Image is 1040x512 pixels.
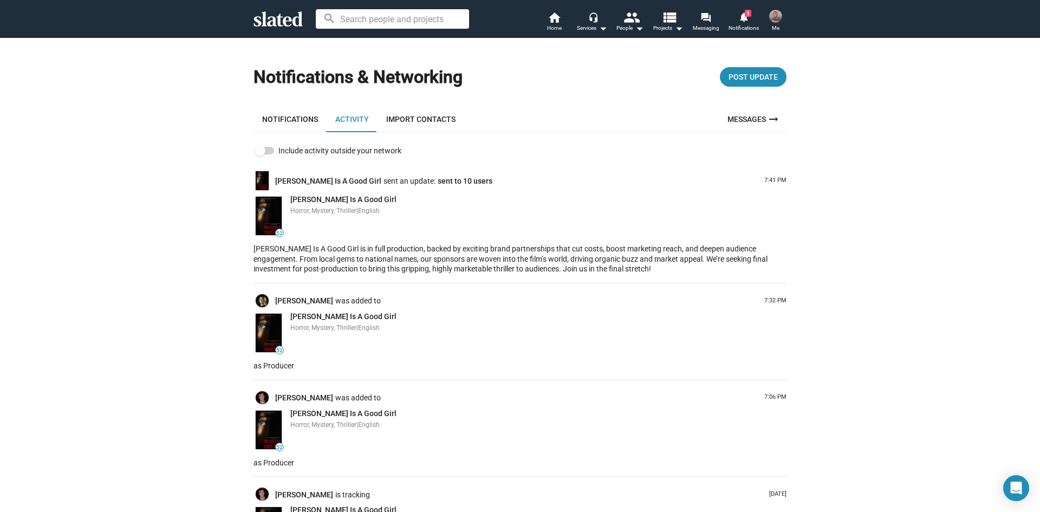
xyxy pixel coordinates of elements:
[335,296,383,306] span: was added to
[633,22,646,35] mat-icon: arrow_drop_down
[720,67,786,87] button: Post Update
[290,312,396,322] a: [PERSON_NAME] Is A Good Girl
[725,11,763,35] a: 1Notifications
[253,244,786,274] p: [PERSON_NAME] Is A Good Girl is in full production, backed by exciting brand partnerships that cu...
[335,393,383,403] span: was added to
[548,11,561,24] mat-icon: home
[275,176,383,186] a: [PERSON_NAME] Is A Good Girl
[253,361,786,371] p: as Producer
[290,409,396,418] span: [PERSON_NAME] Is A Good Girl
[358,207,380,215] span: English
[623,9,639,25] mat-icon: people
[738,11,749,22] mat-icon: notifications
[253,106,327,132] a: Notifications
[276,230,283,237] span: 52
[383,176,438,186] span: sent an update:
[653,22,683,35] span: Projects
[275,490,335,500] a: [PERSON_NAME]
[327,106,378,132] a: Activity
[256,488,269,501] img: Matthew Solomon
[290,421,356,429] span: Horror, Mystery, Thriller
[253,458,786,468] p: as Producer
[253,409,284,451] a: Megan Is A Good Girl
[356,207,358,215] span: |
[256,171,269,191] img: Megan Is A Good Girl
[276,444,283,451] span: 52
[573,11,611,35] button: Services
[577,22,607,35] div: Services
[745,10,751,17] span: 1
[290,409,396,419] a: [PERSON_NAME] Is A Good Girl
[693,22,719,35] span: Messaging
[253,195,284,237] a: Megan Is A Good Girl
[378,106,464,132] a: Import Contacts
[290,195,396,205] a: [PERSON_NAME] Is A Good Girl
[721,106,786,132] a: Messages
[547,22,562,35] span: Home
[611,11,649,35] button: People
[763,8,789,36] button: Kelvin ReeseMe
[316,9,469,29] input: Search people and projects
[672,22,685,35] mat-icon: arrow_drop_down
[290,195,396,204] span: [PERSON_NAME] Is A Good Girl
[278,144,401,157] span: Include activity outside your network
[596,22,609,35] mat-icon: arrow_drop_down
[256,391,269,404] img: Matthew Solomon
[275,296,335,306] a: [PERSON_NAME]
[769,10,782,23] img: Kelvin Reese
[358,324,380,332] span: English
[772,22,779,35] span: Me
[765,490,786,498] p: [DATE]
[335,490,372,500] span: is tracking
[700,12,711,22] mat-icon: forum
[290,312,396,321] span: [PERSON_NAME] Is A Good Girl
[290,324,356,332] span: Horror, Mystery, Thriller
[661,9,677,25] mat-icon: view_list
[588,12,598,22] mat-icon: headset_mic
[729,67,778,87] span: Post Update
[649,11,687,35] button: Projects
[275,393,335,403] a: [PERSON_NAME]
[253,312,284,354] a: Megan Is A Good Girl
[616,22,643,35] div: People
[256,294,269,307] img: Wendy Faraone
[535,11,573,35] a: Home
[760,393,786,401] p: 7:06 PM
[356,421,358,429] span: |
[358,421,380,429] span: English
[256,314,282,352] img: Megan Is A Good Girl
[256,197,282,235] img: Megan Is A Good Girl
[438,176,492,186] span: sent to 10 users
[760,297,786,305] p: 7:32 PM
[256,411,282,449] img: Megan Is A Good Girl
[253,66,463,89] h1: Notifications & Networking
[276,347,283,354] span: 52
[290,207,356,215] span: Horror, Mystery, Thriller
[1003,475,1029,501] div: Open Intercom Messenger
[687,11,725,35] a: Messaging
[767,113,780,126] mat-icon: arrow_right_alt
[729,22,759,35] span: Notifications
[760,177,786,185] p: 7:41 PM
[356,324,358,332] span: |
